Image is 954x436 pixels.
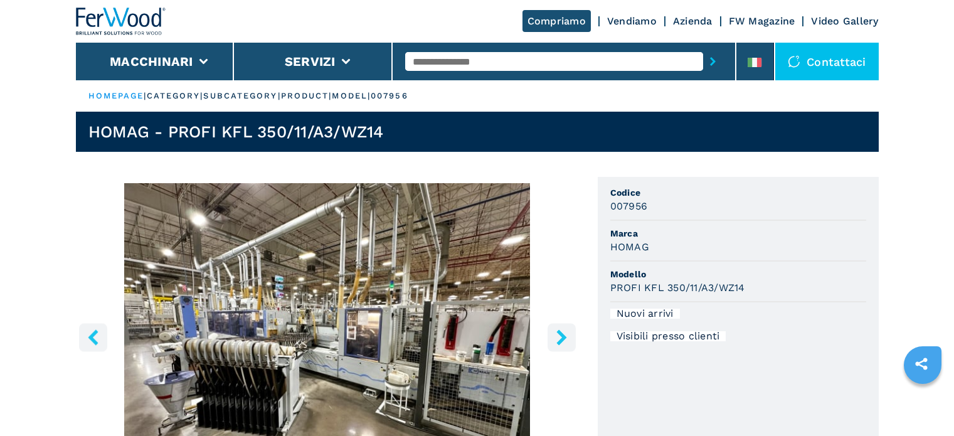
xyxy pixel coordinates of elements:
[610,227,866,240] span: Marca
[906,348,937,380] a: sharethis
[610,268,866,280] span: Modello
[788,55,800,68] img: Contattaci
[88,122,384,142] h1: HOMAG - PROFI KFL 350/11/A3/WZ14
[144,91,146,100] span: |
[610,280,745,295] h3: PROFI KFL 350/11/A3/WZ14
[610,186,866,199] span: Codice
[88,91,144,100] a: HOMEPAGE
[729,15,795,27] a: FW Magazine
[673,15,713,27] a: Azienda
[811,15,878,27] a: Video Gallery
[147,90,204,102] p: category |
[607,15,657,27] a: Vendiamo
[610,199,648,213] h3: 007956
[610,309,680,319] div: Nuovi arrivi
[76,8,166,35] img: Ferwood
[522,10,591,32] a: Compriamo
[79,323,107,351] button: left-button
[610,331,726,341] div: Visibili presso clienti
[332,90,371,102] p: model |
[610,240,649,254] h3: HOMAG
[371,90,408,102] p: 007956
[281,90,332,102] p: product |
[548,323,576,351] button: right-button
[703,47,723,76] button: submit-button
[775,43,879,80] div: Contattaci
[110,54,193,69] button: Macchinari
[203,90,280,102] p: subcategory |
[285,54,336,69] button: Servizi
